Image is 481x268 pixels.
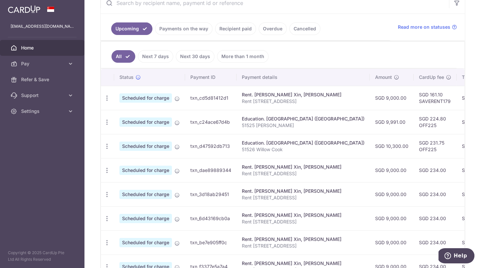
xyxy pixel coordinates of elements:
th: Payment ID [185,69,237,86]
span: Amount [375,74,392,81]
a: More than 1 month [217,50,269,63]
span: Scheduled for charge [119,214,172,223]
a: Recipient paid [215,22,256,35]
td: SGD 234.00 [414,158,457,182]
p: Rent [STREET_ADDRESS] [242,194,365,201]
span: Read more on statuses [398,24,450,30]
a: Next 7 days [138,50,173,63]
span: Scheduled for charge [119,142,172,151]
span: Support [21,92,65,99]
td: SGD 10,300.00 [370,134,414,158]
a: Next 30 days [176,50,214,63]
td: SGD 234.00 [414,182,457,206]
td: SGD 9,000.00 [370,86,414,110]
p: Rent [STREET_ADDRESS] [242,170,365,177]
div: Education. [GEOGRAPHIC_DATA] ([GEOGRAPHIC_DATA]) [242,140,365,146]
a: Cancelled [289,22,320,35]
td: SGD 234.00 [414,206,457,230]
th: Payment details [237,69,370,86]
td: txn_3d18ab29451 [185,182,237,206]
td: SGD 234.00 [414,230,457,254]
a: Read more on statuses [398,24,457,30]
p: 51526 Willow Cook [242,146,365,153]
span: Refer & Save [21,76,65,83]
span: Settings [21,108,65,115]
td: SGD 9,000.00 [370,182,414,206]
p: Rent [STREET_ADDRESS] [242,243,365,249]
td: txn_d47592db713 [185,134,237,158]
span: Scheduled for charge [119,117,172,127]
div: Rent. [PERSON_NAME] Xin, [PERSON_NAME] [242,188,365,194]
span: CardUp fee [419,74,444,81]
p: [EMAIL_ADDRESS][DOMAIN_NAME] [11,23,74,30]
td: txn_6d43169cb0a [185,206,237,230]
p: 51525 [PERSON_NAME] [242,122,365,129]
span: Scheduled for charge [119,238,172,247]
td: SGD 231.75 OFF225 [414,134,457,158]
span: Scheduled for charge [119,190,172,199]
img: CardUp [8,5,40,13]
div: Rent. [PERSON_NAME] Xin, [PERSON_NAME] [242,260,365,267]
a: Upcoming [111,22,152,35]
div: Rent. [PERSON_NAME] Xin, [PERSON_NAME] [242,91,365,98]
td: SGD 224.80 OFF225 [414,110,457,134]
span: Scheduled for charge [119,93,172,103]
a: All [112,50,135,63]
td: txn_be7e905ff0c [185,230,237,254]
td: SGD 9,000.00 [370,206,414,230]
span: Status [119,74,134,81]
a: Overdue [259,22,287,35]
td: SGD 9,000.00 [370,230,414,254]
div: Education. [GEOGRAPHIC_DATA] ([GEOGRAPHIC_DATA]) [242,116,365,122]
iframe: Opens a widget where you can find more information [438,248,474,265]
td: txn_c24ace67d4b [185,110,237,134]
a: Payments on the way [155,22,212,35]
span: Scheduled for charge [119,166,172,175]
p: Rent [STREET_ADDRESS] [242,98,365,105]
div: Rent. [PERSON_NAME] Xin, [PERSON_NAME] [242,164,365,170]
div: Rent. [PERSON_NAME] Xin, [PERSON_NAME] [242,236,365,243]
td: SGD 9,000.00 [370,158,414,182]
td: SGD 161.10 SAVERENT179 [414,86,457,110]
div: Rent. [PERSON_NAME] Xin, [PERSON_NAME] [242,212,365,218]
td: SGD 9,991.00 [370,110,414,134]
p: Rent [STREET_ADDRESS] [242,218,365,225]
span: Home [21,45,65,51]
span: Pay [21,60,65,67]
td: txn_cd5d81412d1 [185,86,237,110]
td: txn_dae89889344 [185,158,237,182]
